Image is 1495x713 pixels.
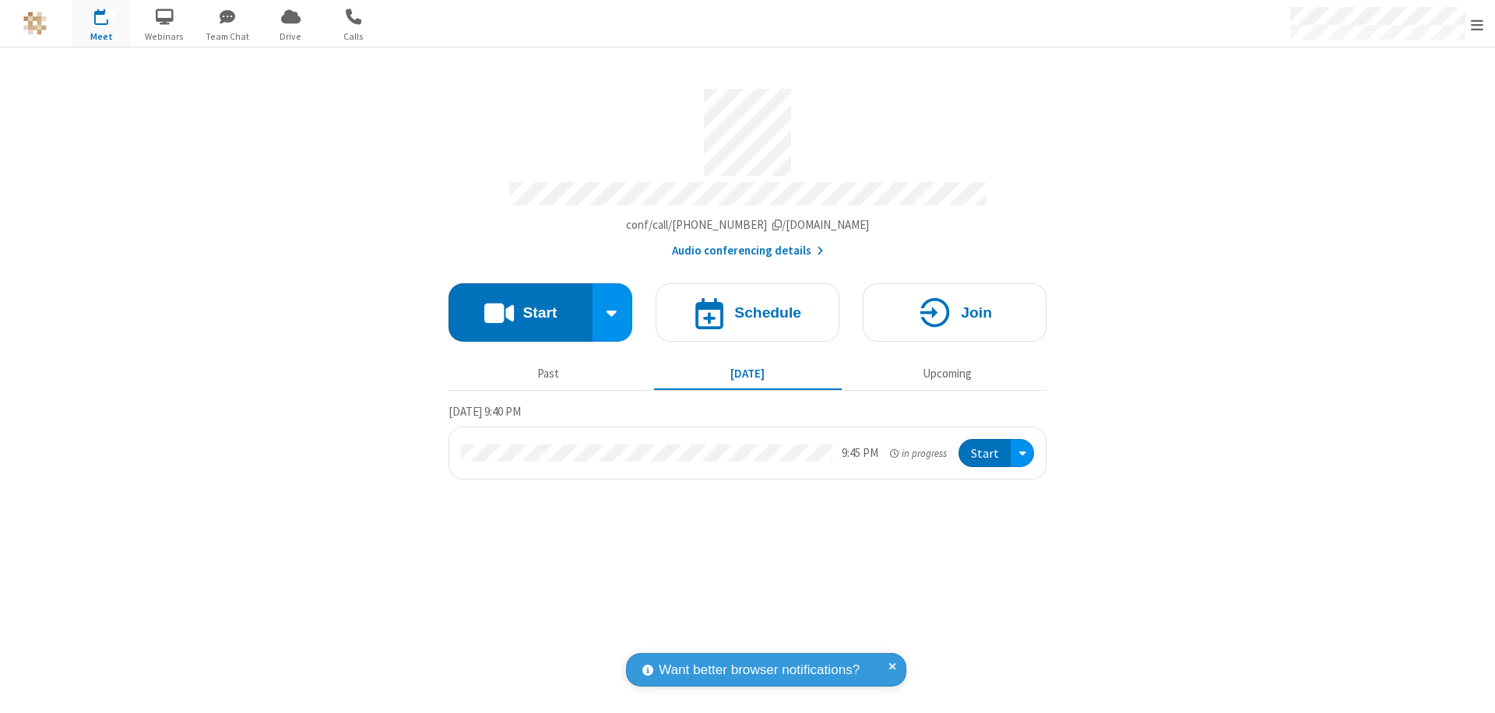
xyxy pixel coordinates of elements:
[448,283,593,342] button: Start
[455,359,642,388] button: Past
[626,216,870,234] button: Copy my meeting room linkCopy my meeting room link
[961,305,992,320] h4: Join
[448,404,521,419] span: [DATE] 9:40 PM
[863,283,1046,342] button: Join
[659,660,860,680] span: Want better browser notifications?
[842,444,878,462] div: 9:45 PM
[448,402,1046,480] section: Today's Meetings
[448,77,1046,260] section: Account details
[672,242,824,260] button: Audio conferencing details
[325,30,383,44] span: Calls
[626,217,870,232] span: Copy my meeting room link
[262,30,320,44] span: Drive
[654,359,842,388] button: [DATE]
[105,9,115,20] div: 1
[199,30,257,44] span: Team Chat
[734,305,801,320] h4: Schedule
[853,359,1041,388] button: Upcoming
[1011,439,1034,468] div: Open menu
[656,283,839,342] button: Schedule
[522,305,557,320] h4: Start
[959,439,1011,468] button: Start
[593,283,633,342] div: Start conference options
[23,12,47,35] img: QA Selenium DO NOT DELETE OR CHANGE
[72,30,131,44] span: Meet
[135,30,194,44] span: Webinars
[890,446,947,461] em: in progress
